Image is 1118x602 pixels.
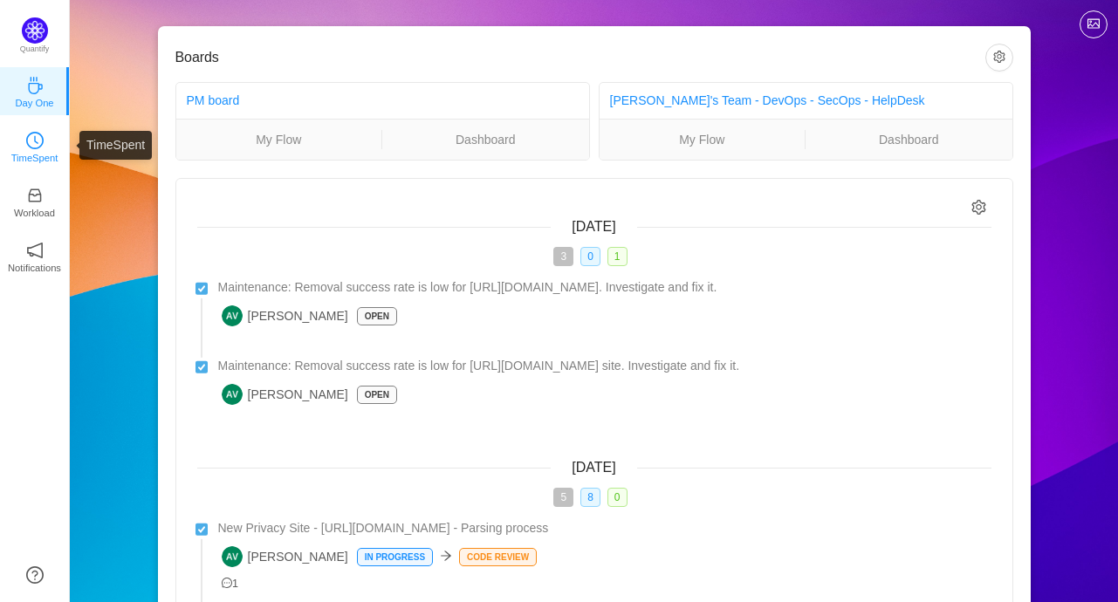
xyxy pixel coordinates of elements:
p: Workload [14,205,55,221]
span: 0 [580,247,600,266]
a: icon: coffeeDay One [26,82,44,99]
span: 8 [580,488,600,507]
button: icon: setting [985,44,1013,72]
i: icon: notification [26,242,44,259]
img: Quantify [22,17,48,44]
span: 3 [553,247,573,266]
a: Maintenance: Removal success rate is low for [URL][DOMAIN_NAME] site. Investigate and fix it. [218,357,991,375]
a: New Privacy Site - [URL][DOMAIN_NAME] - Parsing process [218,519,991,537]
span: [DATE] [572,219,615,234]
h3: Boards [175,49,985,66]
i: icon: arrow-right [440,550,452,562]
button: icon: picture [1080,10,1108,38]
a: My Flow [600,130,806,149]
a: icon: question-circle [26,566,44,584]
img: AV [222,384,243,405]
i: icon: clock-circle [26,132,44,149]
span: 1 [222,578,239,590]
p: TimeSpent [11,150,58,166]
span: New Privacy Site - [URL][DOMAIN_NAME] - Parsing process [218,519,549,537]
span: [PERSON_NAME] [222,384,348,405]
p: Notifications [8,260,61,276]
p: Open [358,387,396,403]
i: icon: coffee [26,77,44,94]
i: icon: setting [971,200,986,215]
span: 1 [607,247,628,266]
a: icon: inboxWorkload [26,192,44,209]
i: icon: inbox [26,187,44,204]
p: Day One [15,95,53,111]
a: [PERSON_NAME]'s Team - DevOps - SecOps - HelpDesk [610,93,925,107]
span: 0 [607,488,628,507]
p: Code Review [460,549,536,565]
span: Maintenance: Removal success rate is low for [URL][DOMAIN_NAME] site. Investigate and fix it. [218,357,740,375]
a: My Flow [176,130,382,149]
p: Open [358,308,396,325]
a: Maintenance: Removal success rate is low for [URL][DOMAIN_NAME]. Investigate and fix it. [218,278,991,297]
img: AV [222,546,243,567]
a: icon: notificationNotifications [26,247,44,264]
a: PM board [187,93,240,107]
img: AV [222,305,243,326]
span: [DATE] [572,460,615,475]
a: Dashboard [382,130,589,149]
span: 5 [553,488,573,507]
a: Dashboard [806,130,1012,149]
span: [PERSON_NAME] [222,305,348,326]
p: In Progress [358,549,432,565]
a: icon: clock-circleTimeSpent [26,137,44,154]
span: [PERSON_NAME] [222,546,348,567]
i: icon: message [222,578,233,589]
span: Maintenance: Removal success rate is low for [URL][DOMAIN_NAME]. Investigate and fix it. [218,278,717,297]
p: Quantify [20,44,50,56]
